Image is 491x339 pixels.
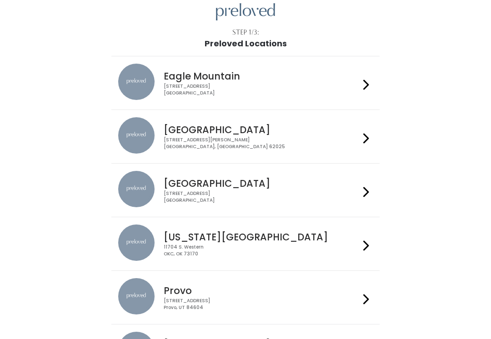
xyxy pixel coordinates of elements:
a: preloved location Provo [STREET_ADDRESS]Provo, UT 84604 [118,279,372,317]
img: preloved location [118,171,155,208]
img: preloved location [118,225,155,261]
div: Step 1/3: [232,28,259,38]
h4: [GEOGRAPHIC_DATA] [164,179,359,189]
h1: Preloved Locations [205,40,287,49]
img: preloved location [118,279,155,315]
h4: [GEOGRAPHIC_DATA] [164,125,359,135]
div: 11704 S. Western OKC, OK 73170 [164,244,359,258]
h4: [US_STATE][GEOGRAPHIC_DATA] [164,232,359,243]
div: [STREET_ADDRESS][PERSON_NAME] [GEOGRAPHIC_DATA], [GEOGRAPHIC_DATA] 62025 [164,137,359,150]
a: preloved location [GEOGRAPHIC_DATA] [STREET_ADDRESS][GEOGRAPHIC_DATA] [118,171,372,210]
a: preloved location [US_STATE][GEOGRAPHIC_DATA] 11704 S. WesternOKC, OK 73170 [118,225,372,264]
a: preloved location [GEOGRAPHIC_DATA] [STREET_ADDRESS][PERSON_NAME][GEOGRAPHIC_DATA], [GEOGRAPHIC_D... [118,118,372,156]
img: preloved logo [216,4,275,21]
div: [STREET_ADDRESS] Provo, UT 84604 [164,298,359,311]
a: preloved location Eagle Mountain [STREET_ADDRESS][GEOGRAPHIC_DATA] [118,64,372,103]
h4: Eagle Mountain [164,71,359,82]
div: [STREET_ADDRESS] [GEOGRAPHIC_DATA] [164,191,359,204]
div: [STREET_ADDRESS] [GEOGRAPHIC_DATA] [164,84,359,97]
img: preloved location [118,64,155,100]
h4: Provo [164,286,359,296]
img: preloved location [118,118,155,154]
